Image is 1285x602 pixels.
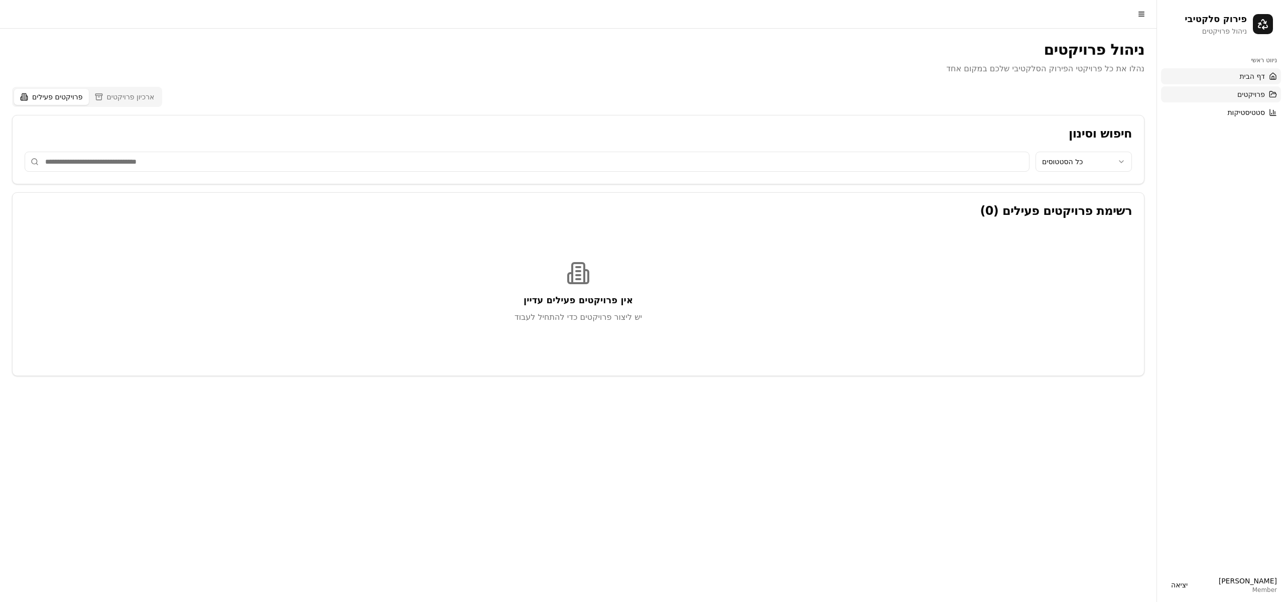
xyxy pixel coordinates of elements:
[1161,68,1281,84] a: דף הבית
[89,89,161,105] button: ארכיון פרויקטים
[1227,107,1265,117] span: סטטיסטיקות
[1185,12,1247,26] h1: פירוק סלקטיבי
[1161,86,1281,102] a: פרויקטים
[524,293,633,307] h3: אין פרויקטים פעילים עדיין
[946,63,1144,75] p: נהלו את כל פרויקטי הפירוק הסלקטיבי שלכם במקום אחד
[506,311,650,323] p: יש ליצור פרויקטים כדי להתחיל לעבוד
[1219,586,1277,594] div: Member
[25,205,1132,217] div: רשימת פרויקטים פעילים ( 0 )
[1185,26,1247,36] p: ניהול פרויקטים
[946,41,1144,59] h1: ניהול פרויקטים
[1161,52,1281,68] div: ניווט ראשי
[1219,576,1277,586] div: [PERSON_NAME]
[1161,104,1281,121] a: סטטיסטיקות
[25,128,1132,140] div: חיפוש וסינון
[1239,71,1265,81] span: דף הבית
[1237,89,1265,99] span: פרויקטים
[14,89,89,105] button: פרויקטים פעילים
[1165,576,1194,594] button: יציאה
